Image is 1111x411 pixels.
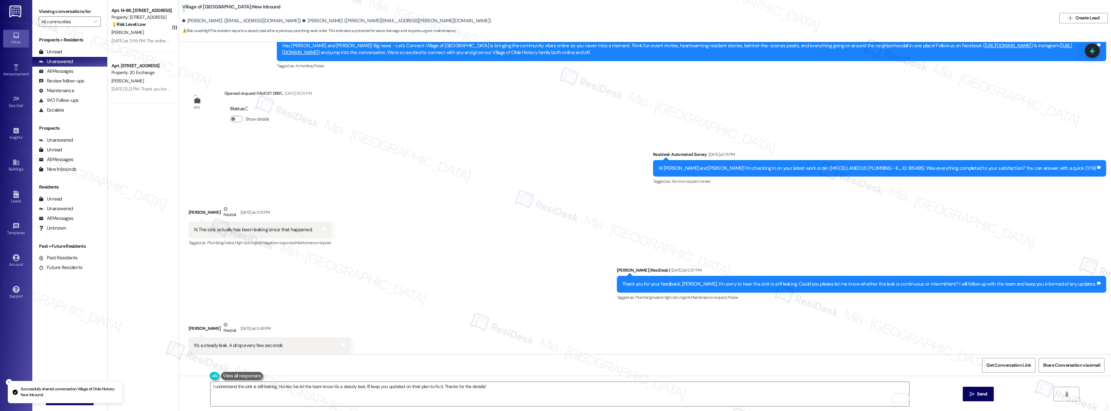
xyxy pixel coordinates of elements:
div: [DATE] 12:21 PM: Thank you for contacting our leasing department. A leasing partner will be in to... [111,86,401,92]
div: [DATE] at 5:01 PM [239,209,270,216]
i:  [970,392,974,397]
span: High risk , [663,295,679,300]
div: [DATE] at 3:59 PM: The online process required us to enter information about movers and reserving... [111,38,702,44]
span: [PERSON_NAME] [111,78,144,84]
strong: ⚠️ Risk Level: High [182,28,210,33]
div: [PERSON_NAME] [189,321,351,337]
div: Neutral [222,206,237,219]
div: Opened request: FAUCET DRIP... [224,90,312,99]
div: It's a steady leak. A drop every few seconds [194,342,283,349]
div: Unread [39,146,62,153]
i:  [1068,16,1073,21]
textarea: To enrich screen reader interactions, please activate Accessibility in Grammarly extension settings [211,382,909,406]
div: Future Residents [39,264,82,271]
div: Maintenance [39,87,74,94]
button: Share Conversation via email [1039,358,1105,373]
label: Viewing conversations for [39,6,101,16]
div: Prospects [32,125,107,132]
div: Unanswered [39,137,73,144]
span: Urgent , [250,240,262,245]
button: Close toast [6,379,12,385]
strong: 💡 Risk Level: Low [111,21,146,27]
span: • [25,230,26,234]
a: Account [3,252,29,270]
a: Support [3,284,29,301]
div: Tagged as: [653,177,1106,186]
div: [PERSON_NAME]. ([PERSON_NAME][EMAIL_ADDRESS][PERSON_NAME][DOMAIN_NAME]) [302,17,491,24]
div: [DATE] at 1:11 PM [707,151,735,158]
b: Status [230,105,244,112]
span: Maintenance request , [691,295,728,300]
div: All Messages [39,215,73,222]
div: [PERSON_NAME] (ResiDesk) [617,267,1106,276]
a: Buildings [3,157,29,174]
span: • [29,71,30,75]
span: Maintenance request [295,240,331,245]
div: [PERSON_NAME] [189,206,331,222]
i:  [94,19,97,24]
div: Hey [PERSON_NAME] and [PERSON_NAME]! Big news - Let's Connect Village of [GEOGRAPHIC_DATA] is bri... [282,42,1096,56]
label: Show details [245,116,269,123]
span: Create Lead [1075,15,1099,21]
div: [DATE] at 5:49 PM [239,325,271,332]
span: • [23,103,24,107]
a: [URL][DOMAIN_NAME] [985,42,1031,49]
a: Leads [3,189,29,206]
div: Apt. N~8K, [STREET_ADDRESS] [111,7,171,14]
button: Get Conversation Link [982,358,1035,373]
div: Unanswered [39,205,73,212]
div: : C [230,104,272,114]
span: High risk , [235,240,250,245]
div: N. The sink actually has been leaking since that happened. [194,226,313,233]
span: : The resident reports a steady leak after a previous plumbing work order. This indicates a poten... [182,27,456,34]
p: Successfully shared conversation Village of Olde Hickory: New Inbound [21,386,117,398]
div: Thank you for your feedback, [PERSON_NAME]. I’m sorry to hear the sink is still leaking. Could yo... [622,281,1096,287]
span: Praise [314,63,324,69]
div: New Inbounds [39,166,76,173]
button: Create Lead [1059,13,1108,23]
div: Escalate [39,107,64,114]
span: Praise [728,295,738,300]
a: Templates • [3,221,29,238]
div: Review follow-ups [39,78,84,84]
b: Village of [GEOGRAPHIC_DATA]: New Inbound [182,4,281,14]
input: All communities [42,16,90,27]
div: Tagged as: [189,354,351,363]
span: Send [977,391,987,397]
div: Apt. [STREET_ADDRESS] [111,62,171,69]
span: Plumbing/water , [207,240,235,245]
i:  [1064,392,1069,397]
div: Residesk Automated Survey [653,151,1106,160]
div: All Messages [39,68,73,75]
span: Service request review [672,178,711,184]
div: Property: [STREET_ADDRESS] [111,14,171,21]
a: Site Visit • [3,93,29,111]
a: Insights • [3,125,29,143]
div: [DATE] 8:00 PM [283,90,312,97]
div: Tagged as: [277,61,1106,70]
div: WO Follow-ups [39,97,78,104]
a: Inbox [3,30,29,47]
div: Past + Future Residents [32,243,107,250]
span: Plumbing/water , [635,295,663,300]
button: Send [963,387,994,401]
div: Property: 20 Exchange [111,69,171,76]
span: Negative response , [263,240,295,245]
div: All Messages [39,156,73,163]
div: Unknown [39,225,66,232]
div: Residents [32,184,107,190]
span: [PERSON_NAME] [111,29,144,35]
div: WO [194,104,200,111]
div: Unread [39,49,62,55]
span: Share Conversation via email [1043,362,1100,369]
img: ResiDesk Logo [9,5,23,17]
div: Past Residents [39,254,78,261]
div: [PERSON_NAME]. ([EMAIL_ADDRESS][DOMAIN_NAME]) [182,17,301,24]
div: [DATE] at 5:37 PM [670,267,701,274]
div: Unread [39,196,62,202]
div: Prospects + Residents [32,37,107,43]
span: Get Conversation Link [986,362,1031,369]
div: Tagged as: [617,293,1106,302]
span: • [22,134,23,139]
div: Tagged as: [189,238,331,247]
